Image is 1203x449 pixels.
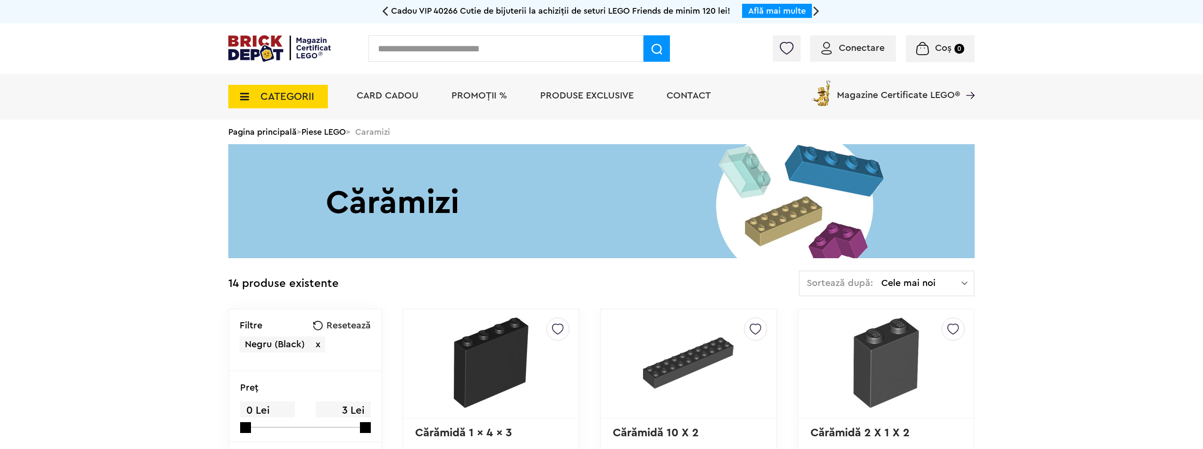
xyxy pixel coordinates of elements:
p: Filtre [240,321,262,330]
img: Caramizi [228,144,975,258]
a: Magazine Certificate LEGO® [960,78,975,88]
a: Conectare [821,43,885,53]
a: Card Cadou [357,91,418,100]
span: Negru (Black) [245,340,305,349]
span: Cadou VIP 40266 Cutie de bijuterii la achiziții de seturi LEGO Friends de minim 120 lei! [391,7,730,15]
a: Află mai multe [748,7,806,15]
span: CATEGORII [260,91,314,102]
p: Preţ [240,383,259,392]
span: Coș [935,43,952,53]
span: Magazine Certificate LEGO® [837,78,960,100]
a: Pagina principală [228,128,297,136]
div: 14 produse existente [228,270,339,297]
span: 3 Lei [316,401,370,420]
a: Cărămidă 1 x 4 x 3 [415,427,512,439]
small: 0 [954,44,964,54]
span: x [316,340,320,349]
a: Produse exclusive [540,91,634,100]
span: Conectare [839,43,885,53]
a: Cărămidă 2 X 1 X 2 [810,427,910,439]
span: Resetează [326,321,371,330]
a: Contact [667,91,711,100]
div: > > Caramizi [228,120,975,144]
img: Cărămidă 1 x 4 x 3 [446,318,536,408]
span: Sortează după: [807,278,873,288]
span: 0 Lei [240,401,295,420]
a: Piese LEGO [301,128,346,136]
span: Cele mai noi [881,278,961,288]
a: Cărămidă 10 X 2 [613,427,699,439]
a: PROMOȚII % [451,91,507,100]
img: Cărămidă 2 X 1 X 2 [841,318,931,408]
img: Cărămidă 10 X 2 [643,318,734,408]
